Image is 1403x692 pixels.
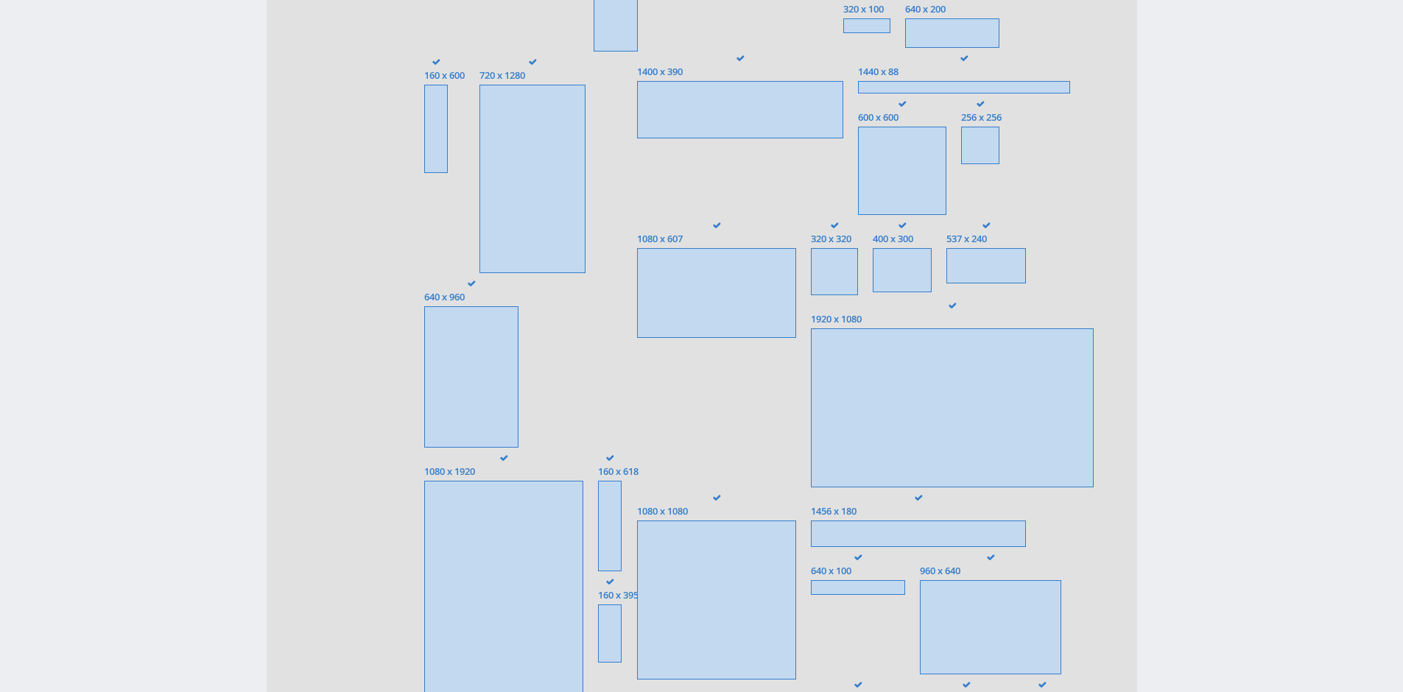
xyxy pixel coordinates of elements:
span: 1440 x 88 [858,66,1070,77]
span: 320 x 320 [811,233,858,244]
span: 600 x 600 [858,112,946,123]
span: 320 x 100 [843,4,890,15]
span: 1080 x 607 [637,233,796,244]
span: 640 x 100 [811,565,905,576]
span: 1400 x 390 [637,66,843,77]
span: 1080 x 1920 [424,466,583,477]
span: 1920 x 1080 [811,314,1094,325]
span: 640 x 960 [424,292,518,303]
span: 400 x 300 [873,233,932,244]
span: 537 x 240 [946,233,1025,244]
span: 256 x 256 [961,112,1002,123]
span: 720 x 1280 [479,70,586,81]
span: 960 x 640 [920,565,1061,576]
span: 640 x 200 [905,4,999,15]
span: 160 x 395 [598,590,639,601]
span: 160 x 600 [424,70,465,81]
span: 1456 x 180 [811,506,1025,517]
span: 160 x 618 [598,466,639,477]
span: 1080 x 1080 [637,506,796,517]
